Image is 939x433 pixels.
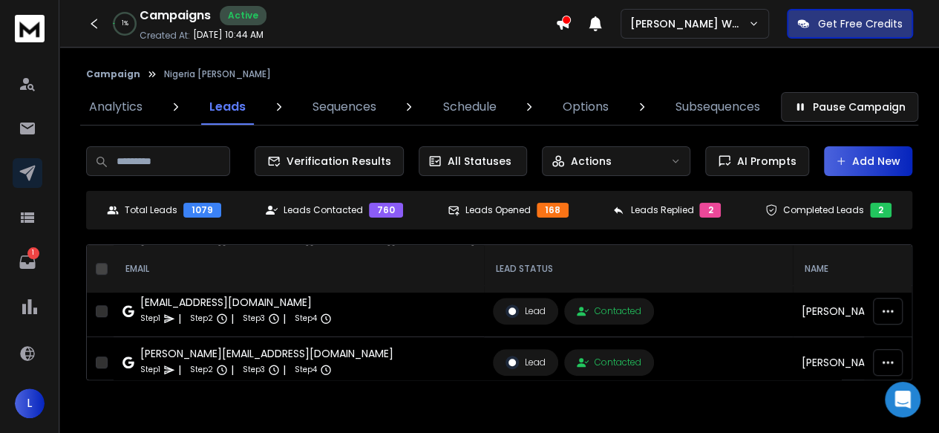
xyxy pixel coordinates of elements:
[15,388,45,418] button: L
[283,311,286,326] p: |
[125,204,177,216] p: Total Leads
[122,19,128,28] p: 1 %
[178,311,181,326] p: |
[787,9,913,39] button: Get Free Credits
[304,89,385,125] a: Sequences
[15,15,45,42] img: logo
[675,98,760,116] p: Subsequences
[231,311,234,326] p: |
[164,68,271,80] p: Nigeria [PERSON_NAME]
[705,146,809,176] button: AI Prompts
[571,154,612,169] p: Actions
[783,204,864,216] p: Completed Leads
[313,98,376,116] p: Sequences
[433,89,505,125] a: Schedule
[442,98,496,116] p: Schedule
[885,382,920,417] div: Open Intercom Messenger
[140,295,332,310] div: [EMAIL_ADDRESS][DOMAIN_NAME]
[506,305,546,318] div: Lead
[140,346,393,361] div: [PERSON_NAME][EMAIL_ADDRESS][DOMAIN_NAME]
[209,98,246,116] p: Leads
[731,154,796,169] span: AI Prompts
[448,154,511,169] p: All Statuses
[27,247,39,259] p: 1
[80,89,151,125] a: Analytics
[140,311,160,326] p: Step 1
[870,203,891,218] div: 2
[178,362,181,377] p: |
[537,203,569,218] div: 168
[577,357,641,368] div: Contacted
[781,92,918,122] button: Pause Campaign
[667,89,769,125] a: Subsequences
[183,203,221,218] div: 1079
[484,245,793,293] th: LEAD STATUS
[190,362,213,377] p: Step 2
[283,362,286,377] p: |
[577,305,641,317] div: Contacted
[86,68,140,80] button: Campaign
[89,98,143,116] p: Analytics
[506,356,546,369] div: Lead
[630,204,693,216] p: Leads Replied
[699,203,721,218] div: 2
[255,146,404,176] button: Verification Results
[220,6,266,25] div: Active
[140,7,211,25] h1: Campaigns
[200,89,255,125] a: Leads
[295,311,317,326] p: Step 4
[231,362,234,377] p: |
[465,204,531,216] p: Leads Opened
[563,98,609,116] p: Options
[243,311,265,326] p: Step 3
[554,89,618,125] a: Options
[369,203,403,218] div: 760
[295,362,317,377] p: Step 4
[284,204,363,216] p: Leads Contacted
[114,245,484,293] th: EMAIL
[190,311,213,326] p: Step 2
[818,16,903,31] p: Get Free Credits
[13,247,42,277] a: 1
[243,362,265,377] p: Step 3
[824,146,912,176] button: Add New
[630,16,748,31] p: [PERSON_NAME] Workspace
[193,29,264,41] p: [DATE] 10:44 AM
[140,30,190,42] p: Created At:
[140,362,160,377] p: Step 1
[281,154,391,169] span: Verification Results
